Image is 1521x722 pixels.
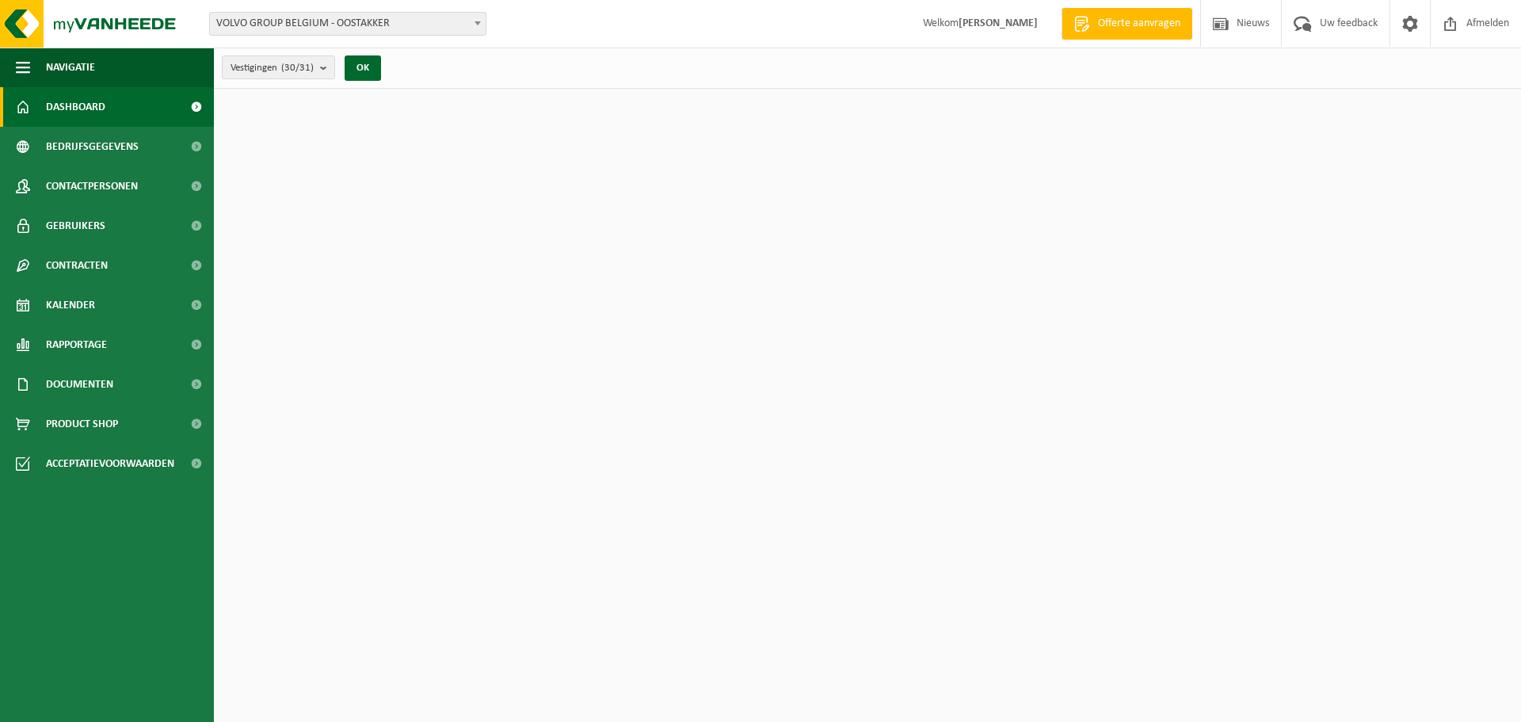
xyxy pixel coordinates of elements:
[210,13,486,35] span: VOLVO GROUP BELGIUM - OOSTAKKER
[46,48,95,87] span: Navigatie
[1094,16,1184,32] span: Offerte aanvragen
[46,246,108,285] span: Contracten
[231,56,314,80] span: Vestigingen
[46,127,139,166] span: Bedrijfsgegevens
[281,63,314,73] count: (30/31)
[46,325,107,365] span: Rapportage
[46,365,113,404] span: Documenten
[209,12,486,36] span: VOLVO GROUP BELGIUM - OOSTAKKER
[46,166,138,206] span: Contactpersonen
[345,55,381,81] button: OK
[959,17,1038,29] strong: [PERSON_NAME]
[222,55,335,79] button: Vestigingen(30/31)
[46,444,174,483] span: Acceptatievoorwaarden
[46,404,118,444] span: Product Shop
[46,285,95,325] span: Kalender
[46,87,105,127] span: Dashboard
[1062,8,1192,40] a: Offerte aanvragen
[46,206,105,246] span: Gebruikers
